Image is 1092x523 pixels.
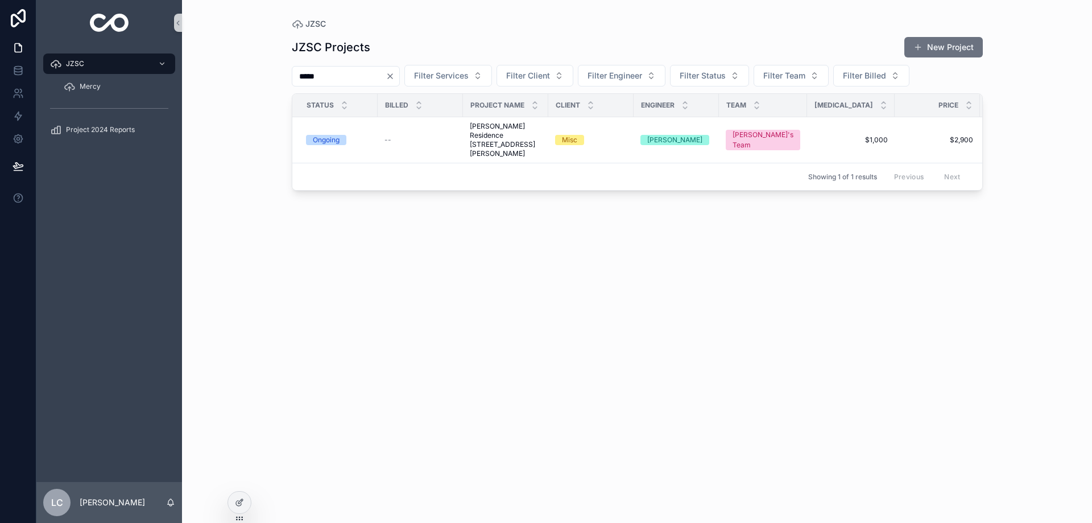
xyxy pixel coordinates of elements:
[641,101,675,110] span: Engineer
[556,101,580,110] span: Client
[66,125,135,134] span: Project 2024 Reports
[647,135,702,145] div: [PERSON_NAME]
[726,130,800,150] a: [PERSON_NAME]'s Team
[901,135,973,145] a: $2,900
[292,18,326,30] a: JZSC
[307,101,334,110] span: Status
[578,65,665,87] button: Select Button
[385,101,408,110] span: Billed
[562,135,577,145] div: Misc
[814,101,873,110] span: [MEDICAL_DATA]
[43,120,175,140] a: Project 2024 Reports
[843,70,886,81] span: Filter Billed
[497,65,573,87] button: Select Button
[588,70,642,81] span: Filter Engineer
[506,70,550,81] span: Filter Client
[384,135,391,145] span: --
[57,76,175,97] a: Mercy
[555,135,627,145] a: Misc
[80,497,145,508] p: [PERSON_NAME]
[640,135,712,145] a: [PERSON_NAME]
[80,82,101,91] span: Mercy
[733,130,793,150] div: [PERSON_NAME]'s Team
[904,37,983,57] button: New Project
[66,59,84,68] span: JZSC
[43,53,175,74] a: JZSC
[386,72,399,81] button: Clear
[306,135,371,145] a: Ongoing
[763,70,805,81] span: Filter Team
[36,46,182,155] div: scrollable content
[938,101,958,110] span: Price
[470,122,541,158] a: [PERSON_NAME] Residence [STREET_ADDRESS][PERSON_NAME]
[814,135,888,145] a: $1,000
[670,65,749,87] button: Select Button
[313,135,340,145] div: Ongoing
[384,135,456,145] a: --
[754,65,829,87] button: Select Button
[404,65,492,87] button: Select Button
[726,101,746,110] span: Team
[833,65,909,87] button: Select Button
[680,70,726,81] span: Filter Status
[51,496,63,509] span: LC
[470,101,524,110] span: Project Name
[414,70,469,81] span: Filter Services
[808,172,877,182] span: Showing 1 of 1 results
[305,18,326,30] span: JZSC
[292,39,370,55] h1: JZSC Projects
[90,14,129,32] img: App logo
